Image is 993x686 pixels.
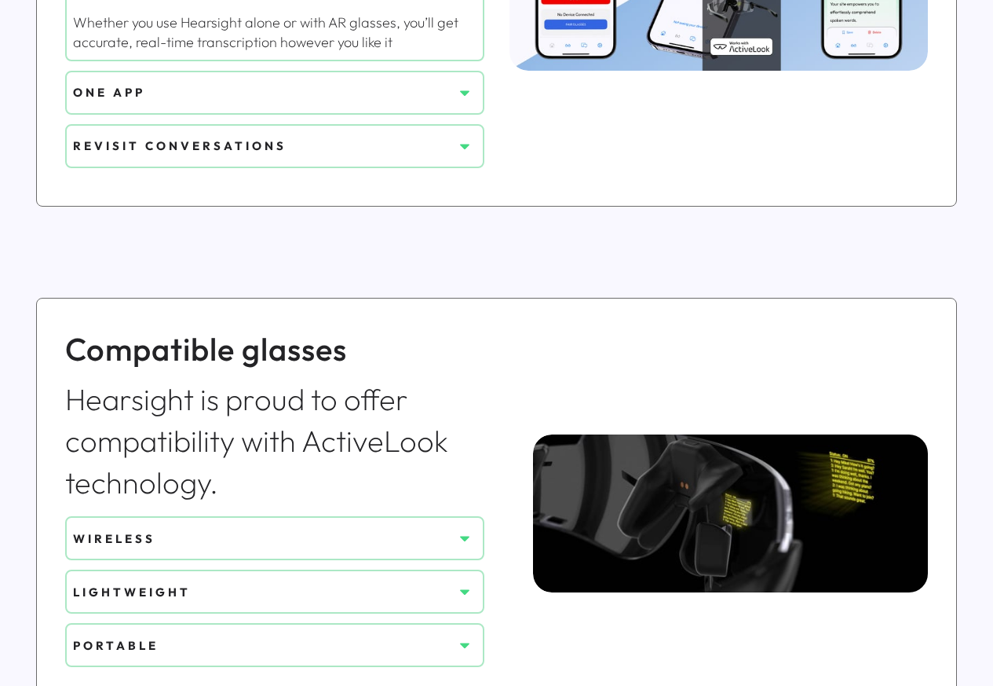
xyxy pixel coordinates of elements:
[65,379,484,504] div: Hearsight is proud to offer compatibility with ActiveLook technology.
[73,530,453,547] div: WIRELESS
[73,637,453,654] div: PORTABLE
[73,84,453,101] div: ONE APP
[73,13,476,52] div: Whether you use Hearsight alone or with AR glasses, you’ll get accurate, real-time transcription ...
[73,138,453,154] div: REVISIT CONVERSATIONS
[65,327,484,371] div: Compatible glasses
[73,584,453,600] div: LIGHTWEIGHT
